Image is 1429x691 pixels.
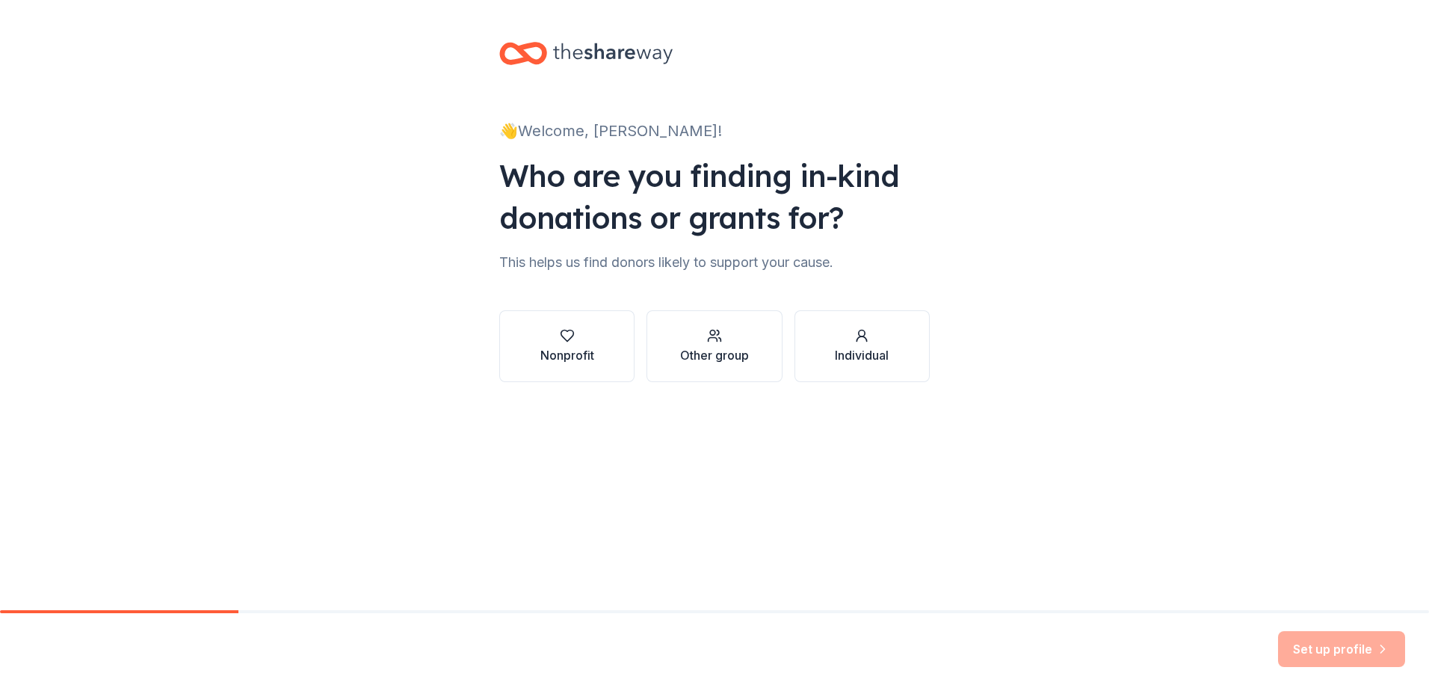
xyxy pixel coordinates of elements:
div: Individual [835,346,889,364]
div: 👋 Welcome, [PERSON_NAME]! [499,119,930,143]
button: Individual [794,310,930,382]
div: Other group [680,346,749,364]
div: This helps us find donors likely to support your cause. [499,251,930,274]
button: Nonprofit [499,310,635,382]
button: Other group [646,310,782,382]
div: Nonprofit [540,346,594,364]
div: Who are you finding in-kind donations or grants for? [499,155,930,239]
